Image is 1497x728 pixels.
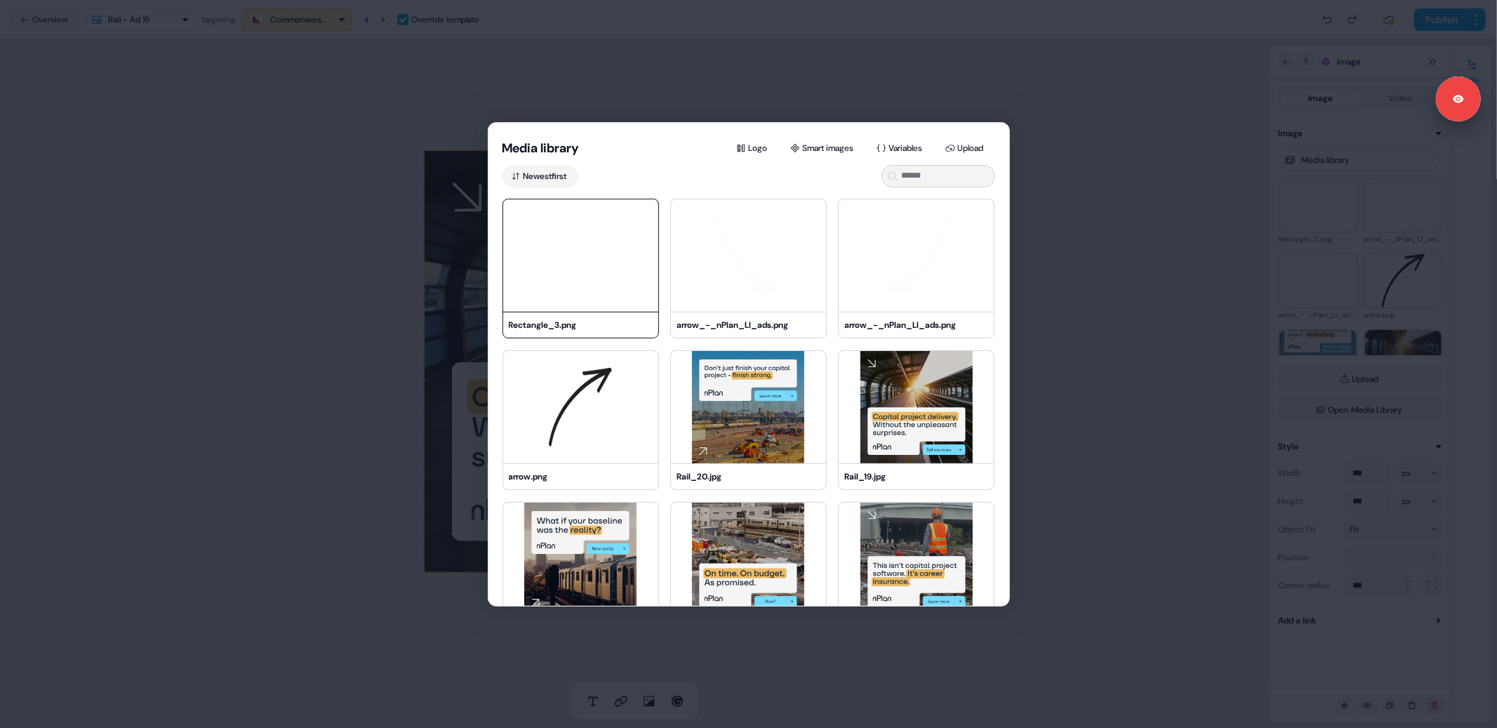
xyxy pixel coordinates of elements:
button: Variables [868,137,934,159]
img: Rectangle_3.png [503,199,658,312]
div: arrow.png [509,470,653,484]
button: Media library [503,140,580,157]
img: arrow.png [503,351,658,463]
img: Rail_8.jpg [839,503,994,615]
button: Logo [728,137,779,159]
div: arrow_-_nPlan_LI_ads.png [677,318,820,332]
img: Rail_19.jpg [839,351,994,463]
img: Rail_20.jpg [671,351,826,463]
img: arrow_-_nPlan_LI_ads.png [671,199,826,312]
img: arrow_-_nPlan_LI_ads.png [839,199,994,312]
div: arrow_-_nPlan_LI_ads.png [844,318,988,332]
button: Smart images [782,137,865,159]
button: Upload [937,137,995,159]
div: Rail_19.jpg [844,470,988,484]
img: Rail_18.jpg [503,503,658,615]
div: Rectangle_3.png [509,318,653,332]
button: Newestfirst [503,165,578,187]
img: Rail_17.jpg [671,503,826,615]
div: Rail_20.jpg [677,470,820,484]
